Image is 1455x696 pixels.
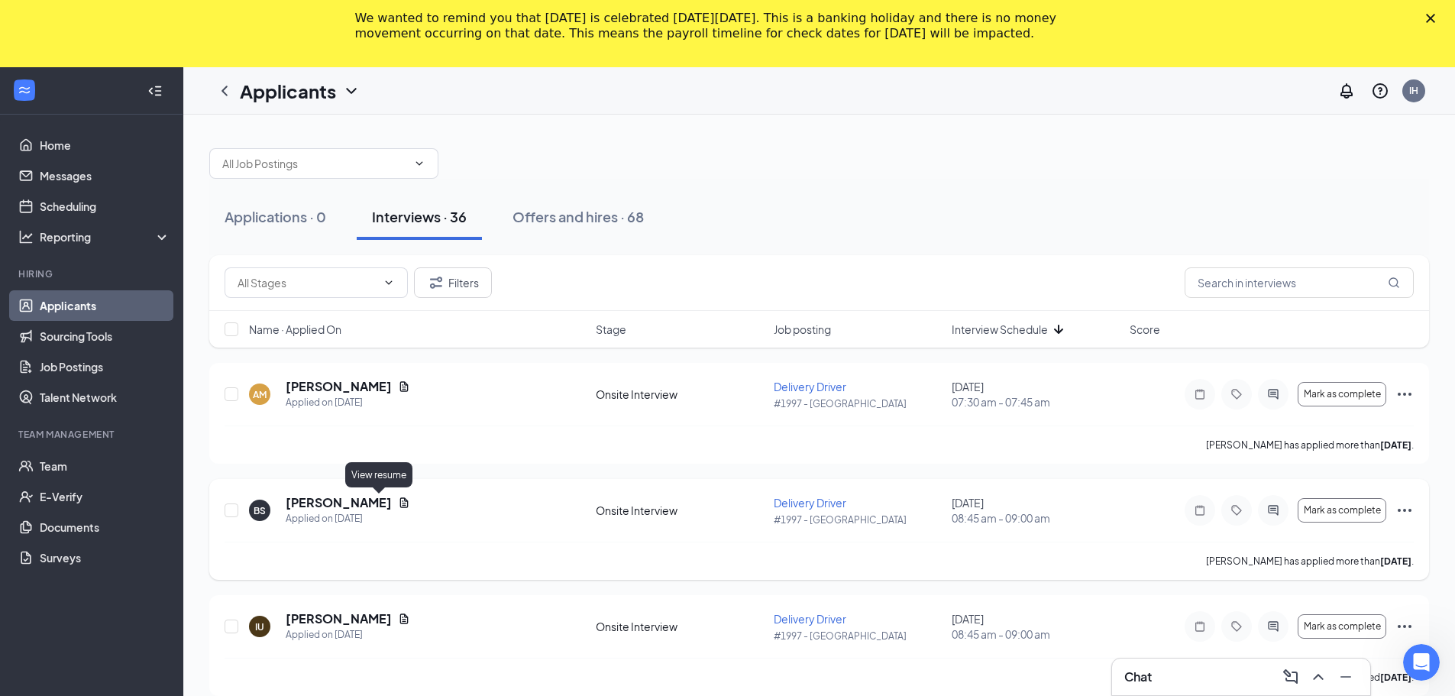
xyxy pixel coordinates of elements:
div: Offers and hires · 68 [512,207,644,226]
h5: [PERSON_NAME] [286,610,392,627]
button: Mark as complete [1298,382,1386,406]
div: Onsite Interview [596,503,765,518]
span: Delivery Driver [774,496,846,510]
svg: Document [398,380,410,393]
svg: Ellipses [1395,385,1414,403]
div: Applied on [DATE] [286,511,410,526]
svg: Document [398,497,410,509]
div: Close [1426,14,1441,23]
h5: [PERSON_NAME] [286,378,392,395]
input: All Job Postings [222,155,407,172]
div: Applications · 0 [225,207,326,226]
svg: Ellipses [1395,617,1414,636]
svg: Analysis [18,229,34,244]
svg: ActiveChat [1264,504,1282,516]
span: Delivery Driver [774,380,846,393]
a: Team [40,451,170,481]
span: Interview Schedule [952,322,1048,337]
svg: Minimize [1337,668,1355,686]
p: [PERSON_NAME] has applied more than . [1206,555,1414,568]
svg: Collapse [147,83,163,99]
div: Hiring [18,267,167,280]
div: AM [253,388,267,401]
svg: Note [1191,504,1209,516]
button: ChevronUp [1306,665,1331,689]
span: Score [1130,322,1160,337]
b: [DATE] [1380,672,1411,683]
div: Applied on [DATE] [286,627,410,643]
span: Mark as complete [1304,389,1381,400]
svg: ComposeMessage [1282,668,1300,686]
p: #1997 - [GEOGRAPHIC_DATA] [774,513,943,526]
svg: ChevronDown [383,277,395,289]
div: Reporting [40,229,171,244]
a: Talent Network [40,382,170,413]
a: Sourcing Tools [40,321,170,351]
svg: Ellipses [1395,501,1414,520]
span: 08:45 am - 09:00 am [952,626,1120,642]
span: 07:30 am - 07:45 am [952,394,1120,410]
div: [DATE] [952,379,1120,410]
svg: MagnifyingGlass [1388,277,1400,289]
span: Mark as complete [1304,621,1381,632]
svg: WorkstreamLogo [17,83,32,98]
svg: ChevronUp [1309,668,1327,686]
svg: Tag [1227,504,1246,516]
svg: ChevronDown [342,82,361,100]
svg: ArrowDown [1049,320,1068,338]
svg: Note [1191,620,1209,633]
button: ComposeMessage [1279,665,1303,689]
b: [DATE] [1380,439,1411,451]
a: Documents [40,512,170,542]
button: Minimize [1334,665,1358,689]
a: Scheduling [40,191,170,222]
h3: Chat [1124,668,1152,685]
a: E-Verify [40,481,170,512]
a: Home [40,130,170,160]
svg: Note [1191,388,1209,400]
span: Job posting [774,322,831,337]
div: View resume [345,462,412,487]
span: 08:45 am - 09:00 am [952,510,1120,526]
iframe: Intercom live chat [1403,644,1440,681]
div: IH [1409,84,1418,97]
div: We wanted to remind you that [DATE] is celebrated [DATE][DATE]. This is a banking holiday and the... [355,11,1076,41]
svg: QuestionInfo [1371,82,1389,100]
div: Onsite Interview [596,387,765,402]
div: Interviews · 36 [372,207,467,226]
p: [PERSON_NAME] has applied more than . [1206,439,1414,452]
button: Filter Filters [414,267,492,298]
svg: Notifications [1337,82,1356,100]
a: Job Postings [40,351,170,382]
span: Stage [596,322,626,337]
span: Mark as complete [1304,505,1381,516]
svg: Tag [1227,388,1246,400]
svg: ActiveChat [1264,388,1282,400]
div: [DATE] [952,495,1120,526]
svg: Tag [1227,620,1246,633]
svg: ChevronLeft [215,82,234,100]
span: Delivery Driver [774,612,846,626]
a: Surveys [40,542,170,573]
a: Messages [40,160,170,191]
b: [DATE] [1380,555,1411,567]
div: [DATE] [952,611,1120,642]
button: Mark as complete [1298,498,1386,523]
p: #1997 - [GEOGRAPHIC_DATA] [774,630,943,643]
h5: [PERSON_NAME] [286,494,392,511]
h1: Applicants [240,78,336,104]
a: Applicants [40,290,170,321]
div: Team Management [18,428,167,441]
span: Name · Applied On [249,322,341,337]
svg: ChevronDown [413,157,425,170]
button: Mark as complete [1298,614,1386,639]
svg: Filter [427,274,445,292]
div: Onsite Interview [596,619,765,634]
div: IU [255,620,264,633]
div: Applied on [DATE] [286,395,410,410]
svg: Document [398,613,410,625]
p: #1997 - [GEOGRAPHIC_DATA] [774,397,943,410]
svg: ActiveChat [1264,620,1282,633]
input: Search in interviews [1185,267,1414,298]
